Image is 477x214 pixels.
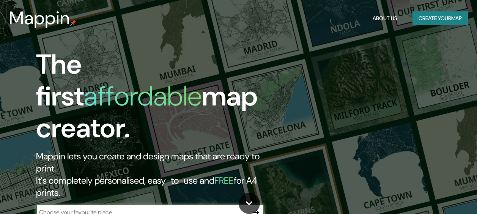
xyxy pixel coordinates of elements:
[84,79,202,114] h1: affordable
[9,8,70,29] h3: Mappin
[412,11,468,25] button: Create yourmap
[214,175,234,186] h5: FREE
[370,11,400,25] button: About Us
[36,49,275,150] h1: The first map creator.
[70,20,76,26] img: mappin-pin
[36,150,275,199] h2: Mappin lets you create and design maps that are ready to print. It's completely personalised, eas...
